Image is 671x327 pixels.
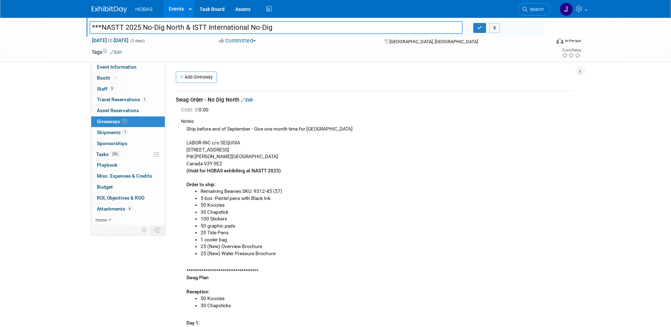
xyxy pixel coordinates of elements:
[241,97,253,103] a: Edit
[97,162,117,168] span: Playbook
[201,250,574,257] li: 25 (New) Water Pressure Brochure
[97,64,137,70] span: Event Information
[201,223,574,230] li: 50 graphic pads
[97,140,127,146] span: Sponsorships
[97,97,147,102] span: Travel Reservations
[91,182,165,193] a: Budget
[201,295,574,302] li: 50 Koozies
[562,48,581,52] div: Event Rating
[176,96,574,104] div: Swag Order - No Dig North
[91,73,165,84] a: Booth
[114,76,117,80] i: Booth reservation complete
[91,127,165,138] a: Shipments1
[130,39,145,43] span: (3 days)
[92,37,129,44] span: [DATE] [DATE]
[92,6,127,13] img: ExhibitDay
[201,302,574,309] li: 30 Chapsticks
[509,37,582,47] div: Event Format
[150,225,165,235] td: Toggle Event Tabs
[97,108,139,113] span: Asset Reservations
[216,37,259,45] button: Committed
[560,2,573,16] img: Jamie Coe
[97,86,115,92] span: Staff
[97,195,144,201] span: ROI, Objectives & ROO
[122,130,128,135] span: 1
[91,149,165,160] a: Tasks25%
[389,39,478,44] span: [GEOGRAPHIC_DATA], [GEOGRAPHIC_DATA]
[186,320,200,326] b: Day 1:
[91,193,165,203] a: ROI, Objectives & ROO
[181,107,198,113] span: Cost: $
[135,6,153,12] span: HOBAS
[201,216,574,223] li: 100 Stickers
[91,215,165,225] a: more
[565,38,581,44] div: In-Person
[186,289,210,294] b: Reception:
[201,229,574,236] li: 20 Tide Pens
[91,160,165,171] a: Playbook
[97,130,128,135] span: Shipments
[110,151,120,157] span: 25%
[91,116,165,127] a: Giveaways1
[97,206,132,212] span: Attachments
[97,184,113,190] span: Budget
[201,195,574,202] li: 5 box -Pentel pens with Black Ink
[97,173,152,179] span: Misc. Expenses & Credits
[201,188,574,195] li: Remaining Beanies SKU: 9312-45 (57)
[91,105,165,116] a: Asset Reservations
[110,50,122,55] a: Edit
[91,204,165,214] a: Attachments6
[201,243,574,250] li: 25 (New) Overview Brochure
[91,138,165,149] a: Sponsorships
[91,84,165,94] a: Staff9
[97,75,118,81] span: Booth
[186,275,209,280] b: Swag Plan
[518,3,550,16] a: Search
[96,151,120,157] span: Tasks
[91,94,165,105] a: Travel Reservations1
[181,107,211,113] span: 0.00
[201,236,574,243] li: 1 cooler bag
[96,217,107,223] span: more
[142,97,147,102] span: 1
[107,38,114,43] span: to
[91,62,165,73] a: Event Information
[97,119,127,124] span: Giveaways
[122,119,127,124] span: 1
[176,71,217,83] a: Add Giveaway
[138,225,151,235] td: Personalize Event Tab Strip
[181,118,574,125] div: Notes:
[489,23,500,33] button: X
[186,168,281,173] b: (Hold for HOBAS exhibiting at NASTT 2025)
[201,209,574,216] li: 30 Chapstick
[201,202,574,209] li: 50 Koozies
[127,206,132,211] span: 6
[92,48,122,56] td: Tags
[91,171,165,182] a: Misc. Expenses & Credits
[556,38,563,44] img: Format-Inperson.png
[186,182,216,187] b: Order to ship:
[109,86,115,91] span: 9
[527,7,544,12] span: Search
